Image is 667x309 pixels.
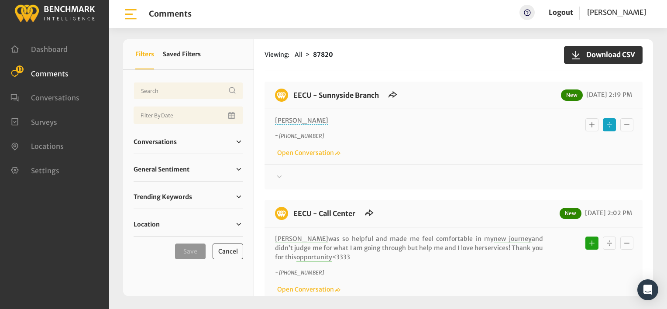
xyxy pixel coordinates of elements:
[587,8,646,17] span: [PERSON_NAME]
[31,69,69,78] span: Comments
[637,279,658,300] div: Open Intercom Messenger
[485,244,509,252] span: services
[134,106,243,124] input: Date range input field
[587,5,646,20] a: [PERSON_NAME]
[549,5,573,20] a: Logout
[134,82,243,100] input: Username
[288,207,361,220] h6: EECU - Call Center
[583,234,636,252] div: Basic example
[275,133,324,139] i: ~ [PHONE_NUMBER]
[123,7,138,22] img: bar
[227,106,238,124] button: Open Calendar
[275,149,340,157] a: Open Conversation
[275,207,288,220] img: benchmark
[549,8,573,17] a: Logout
[14,2,95,24] img: benchmark
[134,135,243,148] a: Conversations
[561,89,583,101] span: New
[134,190,243,203] a: Trending Keywords
[313,51,333,58] strong: 87820
[275,117,328,125] span: [PERSON_NAME]
[275,285,340,293] a: Open Conversation
[583,116,636,134] div: Basic example
[134,163,243,176] a: General Sentiment
[275,235,328,243] span: [PERSON_NAME]
[564,46,643,64] button: Download CSV
[293,209,355,218] a: EECU - Call Center
[583,209,632,217] span: [DATE] 2:02 PM
[134,192,192,202] span: Trending Keywords
[134,137,177,147] span: Conversations
[295,51,303,58] span: All
[31,93,79,102] span: Conversations
[10,141,64,150] a: Locations
[10,69,69,77] a: Comments 13
[163,39,201,69] button: Saved Filters
[584,91,632,99] span: [DATE] 2:19 PM
[16,65,24,73] span: 13
[149,9,192,19] h1: Comments
[10,93,79,101] a: Conversations
[10,165,59,174] a: Settings
[134,220,160,229] span: Location
[265,50,289,59] span: Viewing:
[10,117,57,126] a: Surveys
[134,165,189,174] span: General Sentiment
[31,142,64,151] span: Locations
[213,244,243,259] button: Cancel
[296,253,332,261] span: opportunity
[560,208,581,219] span: New
[10,44,68,53] a: Dashboard
[31,45,68,54] span: Dashboard
[31,117,57,126] span: Surveys
[293,91,379,100] a: EECU - Sunnyside Branch
[288,89,384,102] h6: EECU - Sunnyside Branch
[494,235,531,243] span: new journey
[275,269,324,276] i: ~ [PHONE_NUMBER]
[275,89,288,102] img: benchmark
[581,49,635,60] span: Download CSV
[135,39,154,69] button: Filters
[134,218,243,231] a: Location
[275,234,543,262] p: was so helpful and made me feel comfortable in my and didn’t judge me for what I am going through...
[31,166,59,175] span: Settings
